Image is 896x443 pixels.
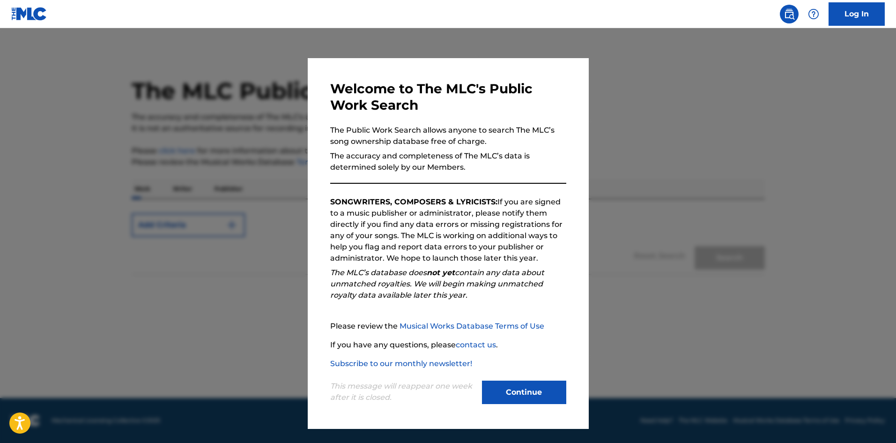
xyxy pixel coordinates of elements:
p: Please review the [330,321,566,332]
strong: not yet [427,268,455,277]
a: Musical Works Database Terms of Use [400,322,544,330]
p: If you are signed to a music publisher or administrator, please notify them directly if you find ... [330,196,566,264]
a: Log In [829,2,885,26]
img: MLC Logo [11,7,47,21]
button: Continue [482,381,566,404]
p: This message will reappear one week after it is closed. [330,381,476,403]
p: If you have any questions, please . [330,339,566,351]
strong: SONGWRITERS, COMPOSERS & LYRICISTS: [330,197,497,206]
a: Public Search [780,5,799,23]
p: The Public Work Search allows anyone to search The MLC’s song ownership database free of charge. [330,125,566,147]
img: help [808,8,819,20]
em: The MLC’s database does contain any data about unmatched royalties. We will begin making unmatche... [330,268,544,300]
a: contact us [456,340,496,349]
p: The accuracy and completeness of The MLC’s data is determined solely by our Members. [330,150,566,173]
a: Subscribe to our monthly newsletter! [330,359,472,368]
h3: Welcome to The MLC's Public Work Search [330,81,566,113]
div: Help [804,5,823,23]
img: search [784,8,795,20]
